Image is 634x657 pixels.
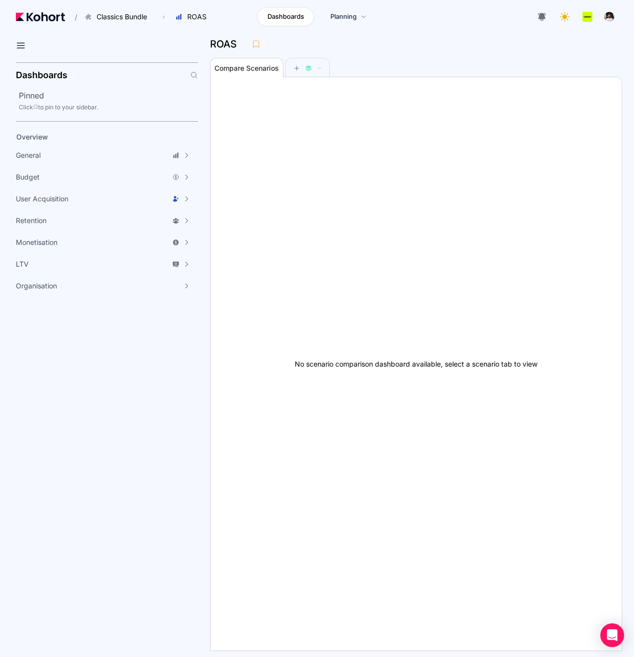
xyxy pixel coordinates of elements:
[16,150,41,160] span: General
[19,103,198,111] div: Click to pin to your sidebar.
[16,281,57,291] span: Organisation
[67,12,77,22] span: /
[257,7,314,26] a: Dashboards
[600,623,624,647] div: Open Intercom Messenger
[97,12,147,22] span: Classics Bundle
[16,133,48,141] span: Overview
[267,12,304,22] span: Dashboards
[79,8,158,25] button: Classics Bundle
[16,172,40,182] span: Budget
[13,130,181,144] a: Overview
[16,12,65,21] img: Kohort logo
[16,71,67,80] h2: Dashboards
[330,12,357,22] span: Planning
[19,90,198,101] h2: Pinned
[160,13,167,21] span: ›
[214,65,279,72] span: Compare Scenarios
[187,12,207,22] span: ROAS
[582,12,592,22] img: logo_Lotum_Logo_20240521114851236074.png
[16,194,68,204] span: User Acquisition
[320,7,377,26] a: Planning
[170,8,217,25] button: ROAS
[16,216,47,226] span: Retention
[210,39,243,49] h3: ROAS
[16,259,29,269] span: LTV
[16,237,57,247] span: Monetisation
[211,77,622,651] div: No scenario comparison dashboard available, select a scenario tab to view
